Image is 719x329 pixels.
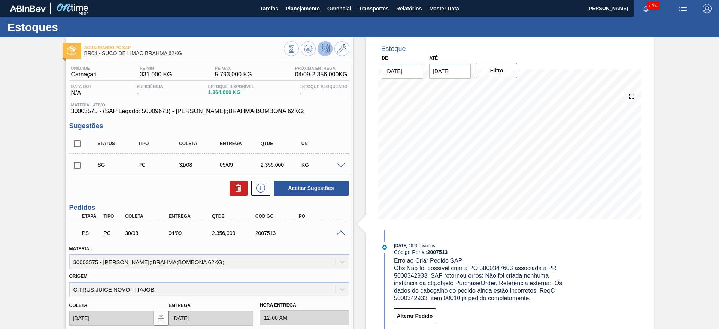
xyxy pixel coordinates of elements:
div: Coleta [123,214,172,219]
div: Qtde [210,214,259,219]
span: 5.793,000 KG [215,71,252,78]
label: Entrega [169,303,191,308]
img: TNhmsLtSVTkK8tSr43FrP2fwEKptu5GPRR3wAAAABJRU5ErkJggg== [10,5,46,12]
strong: 2007513 [427,249,448,255]
label: De [382,55,388,61]
div: Excluir Sugestões [226,181,248,196]
span: 1.364,000 KG [208,90,254,95]
div: Código Portal: [394,249,572,255]
button: locked [154,311,169,326]
button: Desprogramar Estoque [318,41,333,56]
div: UN [300,141,345,146]
button: Aceitar Sugestões [274,181,349,196]
input: dd/mm/yyyy [69,311,154,326]
div: Qtde [259,141,304,146]
span: PE MAX [215,66,252,70]
div: Aguardando PC SAP [80,225,103,241]
div: N/A [69,84,94,96]
div: 30/08/2025 [123,230,172,236]
div: Estoque [381,45,406,53]
span: 04/09 - 2.356,000 KG [295,71,348,78]
div: Tipo [136,141,182,146]
span: Camaçari [71,71,97,78]
div: Entrega [218,141,263,146]
h1: Estoques [7,23,140,31]
span: Data out [71,84,92,89]
span: Obs: Não foi possível criar a PO 5800347603 associada a PR 5000342933. SAP retornou erros: Não fo... [394,265,564,301]
span: [DATE] [394,243,407,248]
input: dd/mm/yyyy [382,64,424,79]
label: Material [69,246,92,251]
img: atual [382,245,387,250]
img: userActions [679,4,688,13]
span: Master Data [429,4,459,13]
button: Visão Geral dos Estoques [284,41,299,56]
span: BR04 - SUCO DE LIMÃO BRAHMA 62KG [84,51,284,56]
span: Erro ao Criar Pedido SAP [394,257,462,264]
div: Etapa [80,214,103,219]
div: Entrega [167,214,215,219]
label: Hora Entrega [260,300,349,311]
div: Coleta [177,141,222,146]
span: Aguardando PC SAP [84,45,284,50]
span: - 18:15 [408,244,418,248]
button: Alterar Pedido [394,308,436,323]
div: 31/08/2025 [177,162,222,168]
div: 05/09/2025 [218,162,263,168]
label: Coleta [69,303,87,308]
span: Próxima Entrega [295,66,348,70]
span: Material ativo [71,103,348,107]
span: Relatórios [396,4,422,13]
div: KG [300,162,345,168]
div: 04/09/2025 [167,230,215,236]
span: Tarefas [260,4,278,13]
span: Suficiência [137,84,163,89]
span: Transportes [359,4,389,13]
button: Filtro [476,63,518,78]
span: Estoque Disponível [208,84,254,89]
span: Gerencial [327,4,351,13]
span: Estoque Bloqueado [299,84,347,89]
span: Planejamento [286,4,320,13]
div: - [135,84,165,96]
div: 2007513 [254,230,302,236]
div: Aceitar Sugestões [270,180,349,196]
div: PO [297,214,346,219]
span: : Insumos [418,243,435,248]
div: Sugestão Criada [96,162,141,168]
label: Até [429,55,438,61]
img: Ícone [67,46,76,55]
div: Pedido de Compra [136,162,182,168]
div: Status [96,141,141,146]
div: Nova sugestão [248,181,270,196]
button: Notificações [634,3,658,14]
input: dd/mm/yyyy [429,64,471,79]
button: Atualizar Gráfico [301,41,316,56]
label: Origem [69,274,88,279]
div: Tipo [101,214,124,219]
p: PS [82,230,101,236]
div: Código [254,214,302,219]
span: PE MIN [140,66,172,70]
input: dd/mm/yyyy [169,311,253,326]
span: 30003575 - (SAP Legado: 50009673) - [PERSON_NAME];;BRAHMA;BOMBONA 62KG; [71,108,348,115]
span: 331,000 KG [140,71,172,78]
div: 2.356,000 [210,230,259,236]
button: Ir ao Master Data / Geral [334,41,349,56]
h3: Sugestões [69,122,349,130]
span: 7760 [647,1,660,10]
h3: Pedidos [69,204,349,212]
div: - [297,84,349,96]
div: Pedido de Compra [101,230,124,236]
img: locked [157,314,166,323]
img: Logout [703,4,712,13]
div: 2.356,000 [259,162,304,168]
span: Unidade [71,66,97,70]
